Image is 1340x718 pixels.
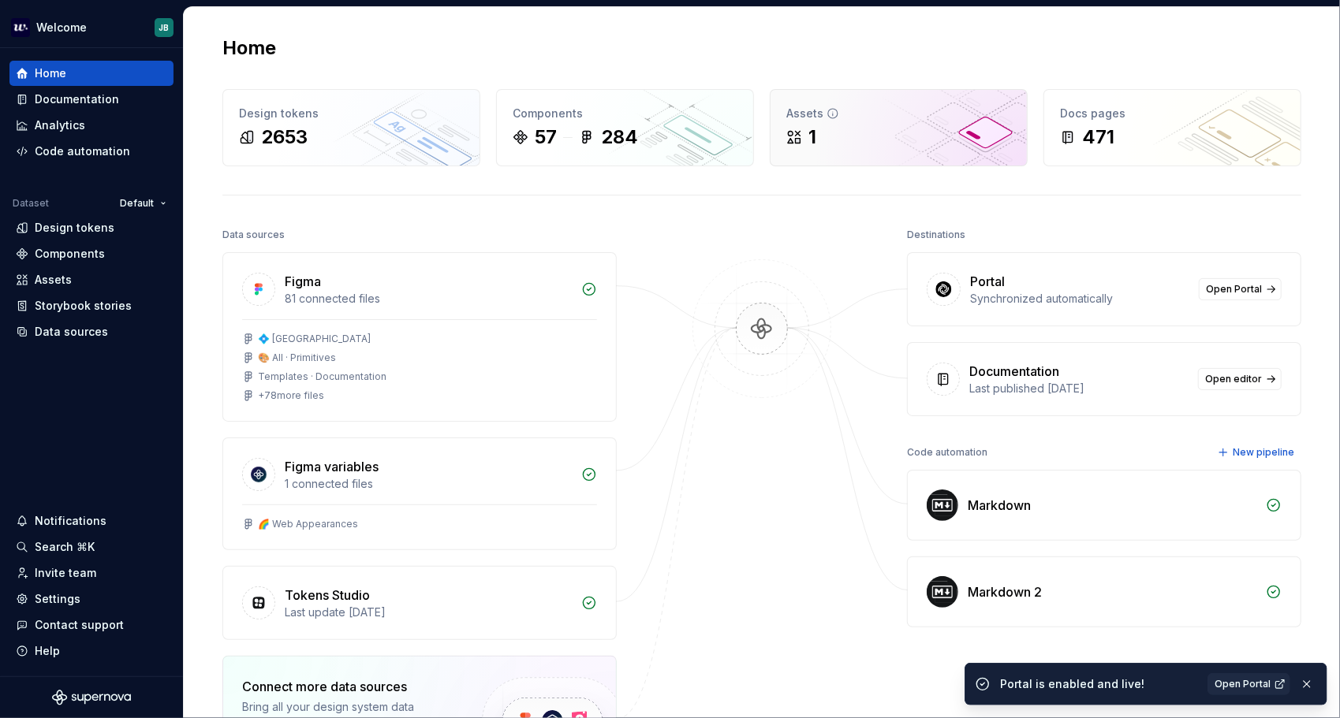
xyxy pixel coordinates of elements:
div: Templates · Documentation [258,370,386,383]
span: Default [120,197,154,210]
div: Code automation [35,143,130,159]
div: Storybook stories [35,298,132,314]
button: Default [113,192,174,214]
div: Last update [DATE] [285,605,572,620]
div: Settings [35,591,80,607]
div: Components [513,106,737,121]
div: Documentation [35,91,119,107]
a: Home [9,61,174,86]
a: Design tokens2653 [222,89,480,166]
div: JB [159,21,170,34]
a: Documentation [9,87,174,112]
button: Search ⌘K [9,534,174,560]
a: Analytics [9,113,174,138]
div: + 78 more files [258,389,324,402]
div: 471 [1082,125,1114,150]
button: Help [9,638,174,664]
h2: Home [222,35,276,61]
button: New pipeline [1213,441,1301,463]
div: Markdown 2 [968,582,1042,601]
div: 2653 [261,125,308,150]
a: Storybook stories [9,293,174,318]
a: Components57284 [496,89,754,166]
div: 81 connected files [285,291,572,307]
div: Documentation [969,362,1059,381]
div: Dataset [13,197,49,210]
div: Home [35,65,66,81]
div: 🎨 All · Primitives [258,352,336,364]
div: Contact support [35,617,124,633]
div: Design tokens [35,220,114,236]
span: Open Portal [1206,283,1262,296]
svg: Supernova Logo [52,690,131,705]
a: Figma variables1 connected files🌈 Web Appearances [222,437,617,550]
a: Assets [9,267,174,292]
div: Data sources [222,224,285,246]
div: Connect more data sources [242,677,455,696]
div: Analytics [35,117,85,133]
div: Figma [285,272,321,291]
div: Invite team [35,565,96,581]
span: Open editor [1205,373,1262,385]
div: Portal is enabled and live! [1000,676,1198,692]
div: Help [35,643,60,659]
div: 1 connected files [285,476,572,492]
a: Design tokens [9,215,174,240]
div: 57 [535,125,557,150]
div: 🌈 Web Appearances [258,518,358,530]
a: Open editor [1198,368,1282,390]
a: Open Portal [1207,673,1290,695]
div: Welcome [36,20,87,35]
div: Components [35,246,105,262]
div: Markdown [968,496,1031,515]
button: WelcomeJB [3,10,180,44]
div: 284 [601,125,638,150]
a: Code automation [9,139,174,164]
a: Data sources [9,319,174,344]
span: New pipeline [1233,446,1294,459]
a: Figma81 connected files💠 [GEOGRAPHIC_DATA]🎨 All · PrimitivesTemplates · Documentation+78more files [222,252,617,422]
div: 💠 [GEOGRAPHIC_DATA] [258,333,371,345]
div: Last published [DATE] [969,381,1189,396]
img: 605a6a57-6d48-4b1b-b82b-b0bc8b12f237.png [11,18,30,37]
div: Assets [786,106,1011,121]
div: Docs pages [1060,106,1285,121]
a: Components [9,241,174,266]
div: Search ⌘K [35,539,95,555]
div: Portal [970,272,1005,291]
a: Open Portal [1199,278,1282,300]
a: Settings [9,586,174,612]
div: Tokens Studio [285,586,370,605]
div: 1 [808,125,816,150]
div: Code automation [907,441,987,463]
span: Open Portal [1215,678,1271,690]
a: Tokens StudioLast update [DATE] [222,566,617,640]
div: Design tokens [239,106,464,121]
a: Invite team [9,560,174,586]
div: Assets [35,272,72,288]
button: Contact support [9,612,174,638]
div: Data sources [35,324,108,340]
div: Synchronized automatically [970,291,1189,307]
button: Notifications [9,508,174,534]
a: Docs pages471 [1043,89,1301,166]
div: Figma variables [285,457,379,476]
div: Destinations [907,224,965,246]
div: Notifications [35,513,106,529]
a: Assets1 [770,89,1028,166]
